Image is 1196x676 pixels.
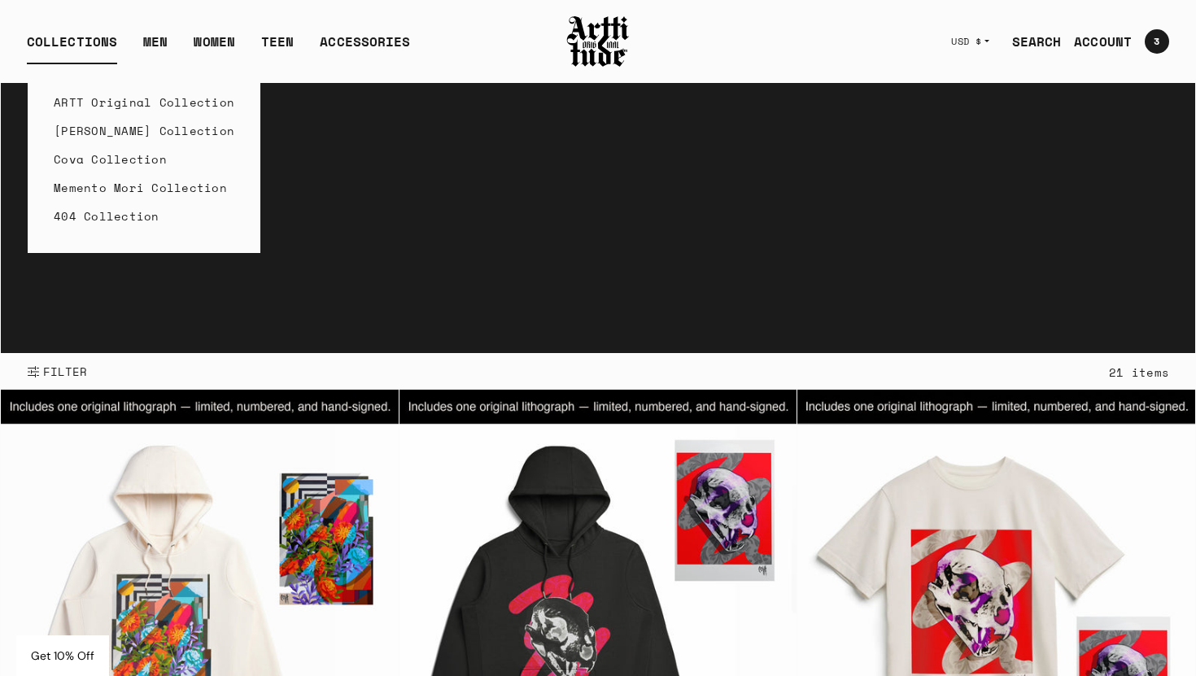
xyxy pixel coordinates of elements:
img: Arttitude [565,14,631,69]
div: 21 items [1109,363,1169,382]
a: ACCOUNT [1061,25,1132,58]
a: MEN [143,32,168,64]
a: [PERSON_NAME] Collection [54,116,234,145]
div: Get 10% Off [16,635,109,676]
div: ACCESSORIES [320,32,410,64]
div: COLLECTIONS [27,32,117,64]
span: FILTER [40,364,88,380]
a: TEEN [261,32,294,64]
a: Memento Mori Collection [54,173,234,202]
span: 3 [1154,37,1159,46]
a: WOMEN [194,32,235,64]
a: Cova Collection [54,145,234,173]
button: Show filters [27,354,88,390]
ul: Main navigation [14,32,423,64]
button: USD $ [941,24,999,59]
span: USD $ [951,35,982,48]
span: Get 10% Off [31,648,94,663]
a: ARTT Original Collection [54,88,234,116]
a: SEARCH [999,25,1062,58]
a: Open cart [1132,23,1169,60]
a: 404 Collection [54,202,234,230]
video: Your browser does not support the video tag. [1,83,1195,353]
